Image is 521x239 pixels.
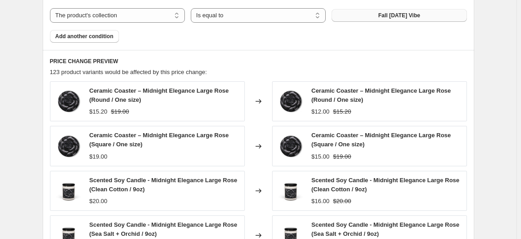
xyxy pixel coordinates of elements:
[55,133,82,160] img: 5764256420671071965_2048_80x.jpg
[332,9,466,22] button: Fall Halloween Vibe
[312,197,330,206] div: $16.00
[89,177,238,193] span: Scented Soy Candle - Midnight Elegance Large Rose (Clean Cotton / 9oz)
[312,221,460,237] span: Scented Soy Candle - Midnight Elegance Large Rose (Sea Salt + Orchid / 9oz)
[312,132,451,148] span: Ceramic Coaster – Midnight Elegance Large Rose (Square / One size)
[55,88,82,115] img: 5764256420671071965_2048_80x.jpg
[55,33,114,40] span: Add another condition
[277,177,304,204] img: 12580930206775563184_2048_80x.jpg
[89,221,238,237] span: Scented Soy Candle - Midnight Elegance Large Rose (Sea Salt + Orchid / 9oz)
[312,107,330,116] div: $12.00
[333,197,351,206] strike: $20.00
[89,152,108,161] div: $19.00
[333,152,351,161] strike: $19.00
[50,30,119,43] button: Add another condition
[89,87,229,103] span: Ceramic Coaster – Midnight Elegance Large Rose (Round / One size)
[50,69,207,75] span: 123 product variants would be affected by this price change:
[89,197,108,206] div: $20.00
[277,88,304,115] img: 5764256420671071965_2048_80x.jpg
[55,177,82,204] img: 12580930206775563184_2048_80x.jpg
[312,177,460,193] span: Scented Soy Candle - Midnight Elegance Large Rose (Clean Cotton / 9oz)
[378,12,420,19] span: Fall [DATE] Vibe
[312,87,451,103] span: Ceramic Coaster – Midnight Elegance Large Rose (Round / One size)
[111,107,129,116] strike: $19.00
[50,58,467,65] h6: PRICE CHANGE PREVIEW
[312,152,330,161] div: $15.00
[89,107,108,116] div: $15.20
[89,132,229,148] span: Ceramic Coaster – Midnight Elegance Large Rose (Square / One size)
[277,133,304,160] img: 5764256420671071965_2048_80x.jpg
[333,107,351,116] strike: $15.20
